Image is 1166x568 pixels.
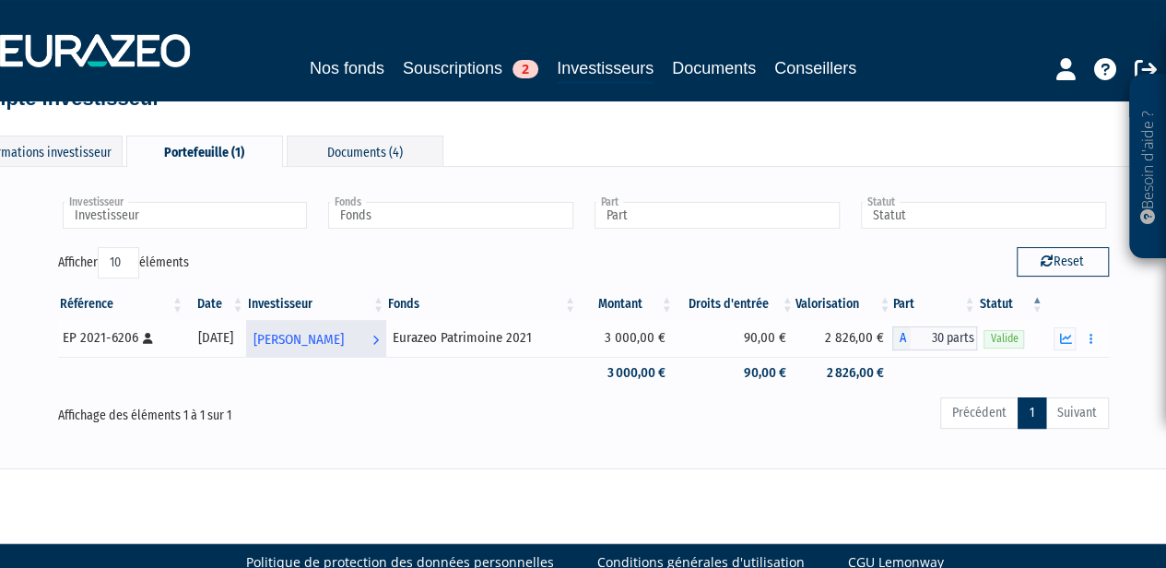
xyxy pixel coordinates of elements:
[578,357,675,389] td: 3 000,00 €
[310,55,384,81] a: Nos fonds
[675,357,795,389] td: 90,00 €
[246,289,386,320] th: Investisseur: activer pour trier la colonne par ordre croissant
[58,289,186,320] th: Référence : activer pour trier la colonne par ordre croissant
[143,333,153,344] i: [Français] Personne physique
[774,55,856,81] a: Conseillers
[58,396,480,425] div: Affichage des éléments 1 à 1 sur 1
[795,357,893,389] td: 2 826,00 €
[393,328,571,348] div: Eurazeo Patrimoine 2021
[911,326,977,350] span: 30 parts
[977,289,1044,320] th: Statut : activer pour trier la colonne par ordre d&eacute;croissant
[675,289,795,320] th: Droits d'entrée: activer pour trier la colonne par ordre croissant
[372,323,379,357] i: Voir l'investisseur
[892,289,977,320] th: Part: activer pour trier la colonne par ordre croissant
[892,326,977,350] div: A - Eurazeo Patrimoine 2021
[192,328,240,348] div: [DATE]
[246,320,386,357] a: [PERSON_NAME]
[253,323,344,357] span: [PERSON_NAME]
[795,289,893,320] th: Valorisation: activer pour trier la colonne par ordre croissant
[892,326,911,350] span: A
[578,320,675,357] td: 3 000,00 €
[557,55,654,84] a: Investisseurs
[512,60,538,78] span: 2
[63,328,180,348] div: EP 2021-6206
[1017,247,1109,277] button: Reset
[672,55,756,81] a: Documents
[185,289,246,320] th: Date: activer pour trier la colonne par ordre croissant
[287,136,443,166] div: Documents (4)
[98,247,139,278] select: Afficheréléments
[675,320,795,357] td: 90,00 €
[1137,84,1159,250] p: Besoin d'aide ?
[58,247,189,278] label: Afficher éléments
[795,320,893,357] td: 2 826,00 €
[403,55,538,81] a: Souscriptions2
[386,289,578,320] th: Fonds: activer pour trier la colonne par ordre croissant
[578,289,675,320] th: Montant: activer pour trier la colonne par ordre croissant
[1018,397,1046,429] a: 1
[983,330,1024,348] span: Valide
[126,136,283,167] div: Portefeuille (1)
